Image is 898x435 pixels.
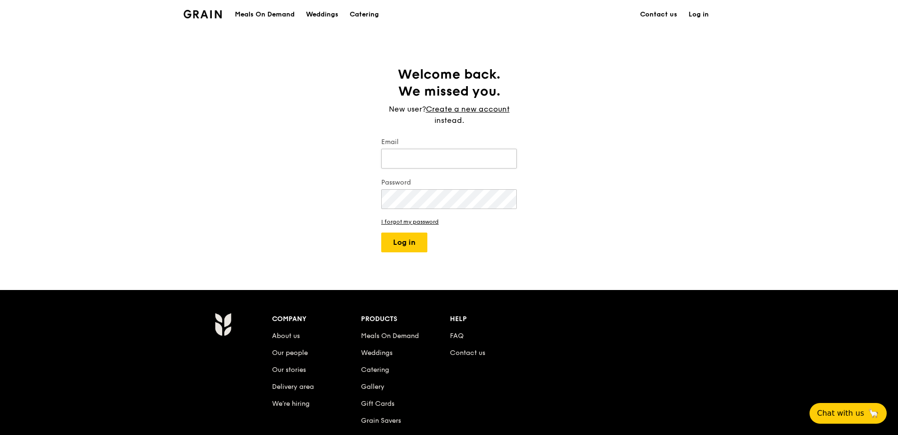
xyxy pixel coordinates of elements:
a: Contact us [450,349,485,357]
a: Weddings [361,349,393,357]
a: Our people [272,349,308,357]
div: Weddings [306,0,338,29]
div: Help [450,313,539,326]
a: Catering [344,0,385,29]
a: Delivery area [272,383,314,391]
button: Log in [381,233,427,252]
a: Contact us [634,0,683,29]
label: Email [381,137,517,147]
button: Chat with us🦙 [810,403,887,424]
a: Create a new account [426,104,510,115]
span: instead. [434,116,464,125]
div: Products [361,313,450,326]
label: Password [381,178,517,187]
span: Chat with us [817,408,864,419]
div: Meals On Demand [235,0,295,29]
a: Log in [683,0,714,29]
img: Grain [215,313,231,336]
a: Weddings [300,0,344,29]
a: Grain Savers [361,417,401,425]
a: Gift Cards [361,400,394,408]
span: New user? [389,105,426,113]
h1: Welcome back. We missed you. [381,66,517,100]
a: Gallery [361,383,385,391]
div: Company [272,313,361,326]
img: Grain [184,10,222,18]
a: FAQ [450,332,464,340]
a: Meals On Demand [361,332,419,340]
a: I forgot my password [381,218,517,225]
a: About us [272,332,300,340]
div: Catering [350,0,379,29]
span: 🦙 [868,408,879,419]
a: Our stories [272,366,306,374]
a: We’re hiring [272,400,310,408]
a: Catering [361,366,389,374]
